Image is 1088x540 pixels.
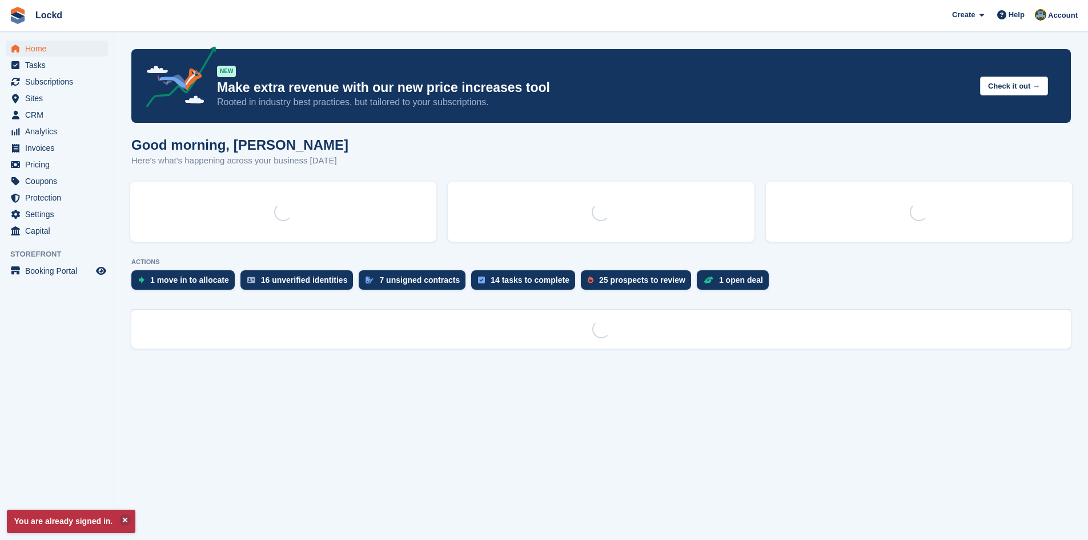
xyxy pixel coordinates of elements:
[261,275,348,285] div: 16 unverified identities
[131,270,240,295] a: 1 move in to allocate
[6,157,108,173] a: menu
[952,9,975,21] span: Create
[6,41,108,57] a: menu
[131,154,348,167] p: Here's what's happening across your business [DATE]
[25,123,94,139] span: Analytics
[6,223,108,239] a: menu
[217,66,236,77] div: NEW
[150,275,229,285] div: 1 move in to allocate
[6,107,108,123] a: menu
[217,79,971,96] p: Make extra revenue with our new price increases tool
[94,264,108,278] a: Preview store
[6,263,108,279] a: menu
[138,277,144,283] img: move_ins_to_allocate_icon-fdf77a2bb77ea45bf5b3d319d69a93e2d87916cf1d5bf7949dd705db3b84f3ca.svg
[6,74,108,90] a: menu
[25,223,94,239] span: Capital
[1009,9,1025,21] span: Help
[599,275,685,285] div: 25 prospects to review
[366,277,374,283] img: contract_signature_icon-13c848040528278c33f63329250d36e43548de30e8caae1d1a13099fd9432cc5.svg
[25,190,94,206] span: Protection
[217,96,971,109] p: Rooted in industry best practices, but tailored to your subscriptions.
[25,41,94,57] span: Home
[1035,9,1046,21] img: Paul Budding
[25,206,94,222] span: Settings
[704,276,713,284] img: deal-1b604bf984904fb50ccaf53a9ad4b4a5d6e5aea283cecdc64d6e3604feb123c2.svg
[131,137,348,153] h1: Good morning, [PERSON_NAME]
[7,510,135,533] p: You are already signed in.
[25,157,94,173] span: Pricing
[136,46,216,111] img: price-adjustments-announcement-icon-8257ccfd72463d97f412b2fc003d46551f7dbcb40ab6d574587a9cd5c0d94...
[719,275,763,285] div: 1 open deal
[10,249,114,260] span: Storefront
[6,90,108,106] a: menu
[6,173,108,189] a: menu
[6,123,108,139] a: menu
[581,270,697,295] a: 25 prospects to review
[25,173,94,189] span: Coupons
[25,140,94,156] span: Invoices
[6,190,108,206] a: menu
[9,7,26,24] img: stora-icon-8386f47178a22dfd0bd8f6a31ec36ba5ce8667c1dd55bd0f319d3a0aa187defe.svg
[25,107,94,123] span: CRM
[359,270,471,295] a: 7 unsigned contracts
[31,6,67,25] a: Lockd
[379,275,460,285] div: 7 unsigned contracts
[25,90,94,106] span: Sites
[6,206,108,222] a: menu
[980,77,1048,95] button: Check it out →
[25,74,94,90] span: Subscriptions
[588,277,593,283] img: prospect-51fa495bee0391a8d652442698ab0144808aea92771e9ea1ae160a38d050c398.svg
[6,57,108,73] a: menu
[1048,10,1078,21] span: Account
[491,275,569,285] div: 14 tasks to complete
[25,263,94,279] span: Booking Portal
[697,270,774,295] a: 1 open deal
[131,258,1071,266] p: ACTIONS
[478,277,485,283] img: task-75834270c22a3079a89374b754ae025e5fb1db73e45f91037f5363f120a921f8.svg
[247,277,255,283] img: verify_identity-adf6edd0f0f0b5bbfe63781bf79b02c33cf7c696d77639b501bdc392416b5a36.svg
[6,140,108,156] a: menu
[25,57,94,73] span: Tasks
[240,270,359,295] a: 16 unverified identities
[471,270,581,295] a: 14 tasks to complete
